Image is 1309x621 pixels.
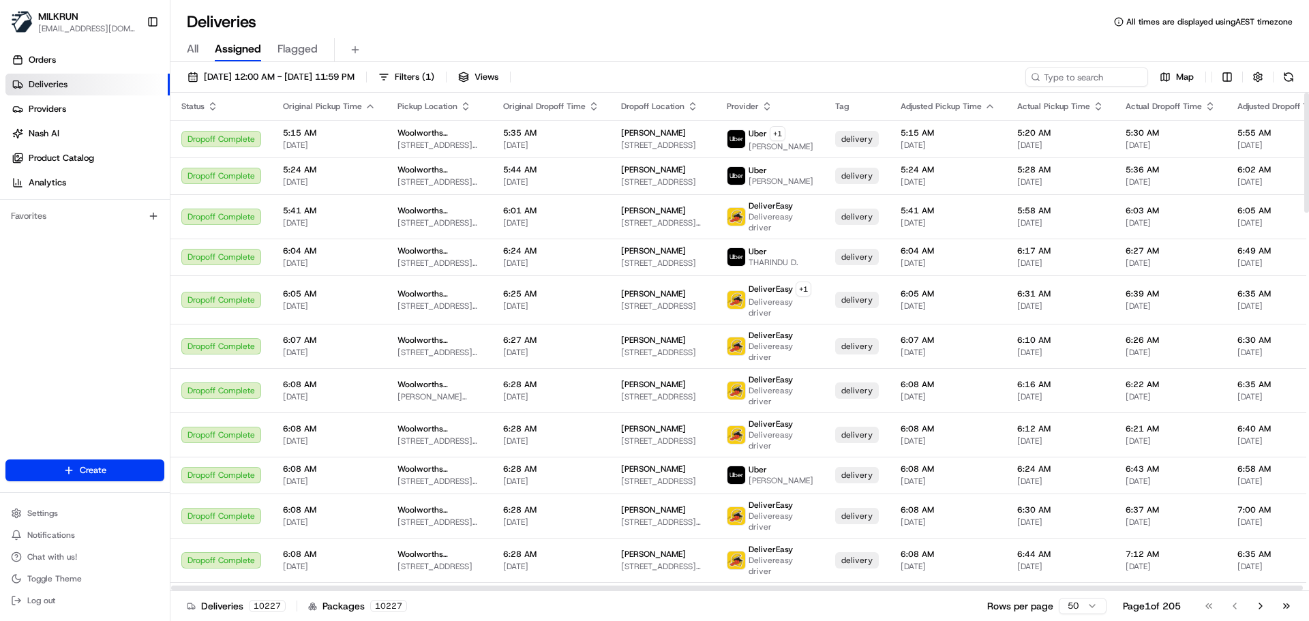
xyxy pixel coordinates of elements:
span: 6:05 AM [901,288,995,299]
span: 6:08 AM [283,549,376,560]
span: Map [1176,71,1194,83]
span: [STREET_ADDRESS][PERSON_NAME] [397,140,481,151]
span: THARINDU D. [749,257,798,268]
span: 6:28 AM [503,464,599,474]
span: [STREET_ADDRESS][PERSON_NAME] [397,217,481,228]
a: Orders [5,49,170,71]
span: Delivereasy driver [749,555,813,577]
span: delivery [841,170,873,181]
span: [DATE] [1017,140,1104,151]
span: [DATE] [1017,217,1104,228]
span: Delivereasy driver [749,385,813,407]
span: Delivereasy driver [749,297,813,318]
span: [DATE] [901,476,995,487]
span: 6:08 AM [283,504,376,515]
div: Page 1 of 205 [1123,599,1181,613]
span: 6:01 AM [503,205,599,216]
span: All [187,41,198,57]
span: 6:16 AM [1017,379,1104,390]
h1: Deliveries [187,11,256,33]
span: delivery [841,555,873,566]
span: [STREET_ADDRESS][PERSON_NAME] [397,476,481,487]
span: Woolworths Supermarket [GEOGRAPHIC_DATA] - [GEOGRAPHIC_DATA] [397,335,481,346]
span: Original Dropoff Time [503,101,586,112]
span: 7:12 AM [1126,549,1216,560]
span: 5:15 AM [283,127,376,138]
span: 6:24 AM [1017,464,1104,474]
button: [DATE] 12:00 AM - [DATE] 11:59 PM [181,67,361,87]
span: [STREET_ADDRESS][PERSON_NAME] [397,517,481,528]
span: [DATE] [503,347,599,358]
span: Delivereasy driver [749,211,813,233]
span: [DATE] [503,517,599,528]
span: [STREET_ADDRESS][PERSON_NAME] [397,436,481,446]
span: [DATE] [1017,347,1104,358]
span: Flagged [277,41,318,57]
span: [DATE] [901,517,995,528]
span: 5:36 AM [1126,164,1216,175]
span: [DATE] [901,561,995,572]
span: [PERSON_NAME] [621,335,686,346]
img: delivereasy_logo.png [727,551,745,569]
span: Assigned [215,41,261,57]
span: [PERSON_NAME] [621,504,686,515]
span: [DATE] [283,301,376,312]
span: delivery [841,294,873,305]
span: Create [80,464,106,476]
span: delivery [841,341,873,352]
span: Tag [835,101,849,112]
span: [PERSON_NAME] [621,127,686,138]
span: Uber [749,165,767,176]
span: [DATE] [1126,391,1216,402]
span: [PERSON_NAME] [621,288,686,299]
span: [DATE] [283,217,376,228]
span: [PERSON_NAME] [621,549,686,560]
span: [DATE] [1017,258,1104,269]
span: ( 1 ) [422,71,434,83]
span: Status [181,101,205,112]
span: [DATE] [283,347,376,358]
span: 6:10 AM [1017,335,1104,346]
span: 5:28 AM [1017,164,1104,175]
img: delivereasy_logo.png [727,291,745,309]
span: [DATE] [901,177,995,187]
img: delivereasy_logo.png [727,337,745,355]
button: Notifications [5,526,164,545]
button: Settings [5,504,164,523]
span: 5:41 AM [283,205,376,216]
span: DeliverEasy [749,500,793,511]
span: delivery [841,470,873,481]
span: [DATE] [901,436,995,446]
span: 6:28 AM [503,504,599,515]
span: Woolworths Supermarket [GEOGRAPHIC_DATA] - [GEOGRAPHIC_DATA] [397,549,481,560]
button: Views [452,67,505,87]
div: 10227 [370,600,407,612]
span: [DATE] [1126,301,1216,312]
button: +1 [770,126,785,141]
span: delivery [841,511,873,521]
span: Deliveries [29,78,67,91]
img: delivereasy_logo.png [727,507,745,525]
span: [DATE] [503,258,599,269]
span: Provider [727,101,759,112]
span: [DATE] [283,258,376,269]
span: [DATE] [901,301,995,312]
span: [DATE] [901,140,995,151]
span: 5:41 AM [901,205,995,216]
span: delivery [841,429,873,440]
span: [PERSON_NAME] [621,205,686,216]
span: [PERSON_NAME] [621,164,686,175]
button: [EMAIL_ADDRESS][DOMAIN_NAME] [38,23,136,34]
span: Settings [27,508,58,519]
span: Product Catalog [29,152,94,164]
span: 6:17 AM [1017,245,1104,256]
span: 6:08 AM [283,423,376,434]
span: delivery [841,252,873,262]
span: 5:35 AM [503,127,599,138]
span: 5:24 AM [901,164,995,175]
span: Uber [749,464,767,475]
span: 6:04 AM [283,245,376,256]
span: 6:44 AM [1017,549,1104,560]
span: [STREET_ADDRESS] [621,258,705,269]
span: Woolworths Supermarket NZ - [GEOGRAPHIC_DATA] [397,504,481,515]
